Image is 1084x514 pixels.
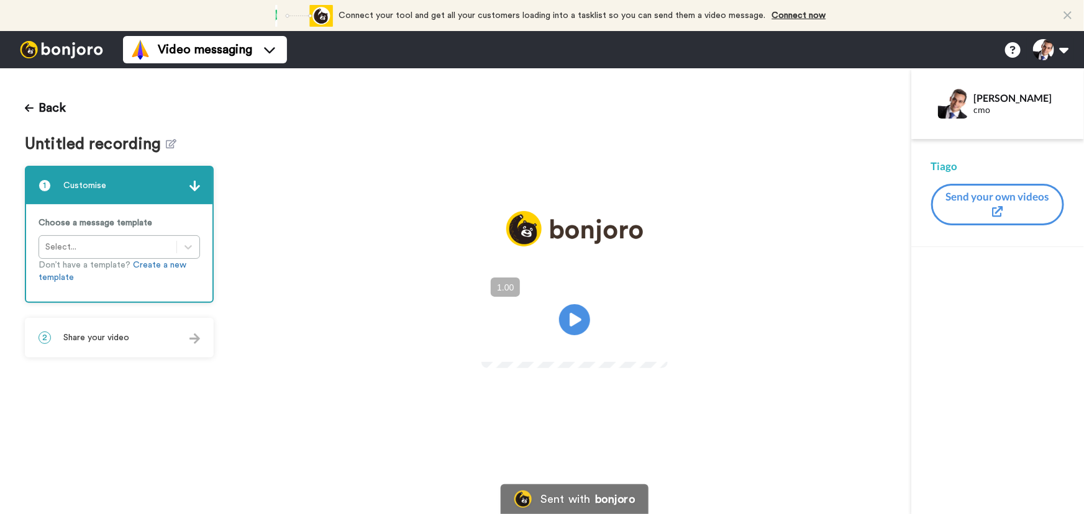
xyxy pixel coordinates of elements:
[938,89,968,119] img: Profile Image
[506,211,643,246] img: logo_full.png
[39,217,200,229] p: Choose a message template
[25,135,166,153] span: Untitled recording
[644,338,657,351] img: Full screen
[974,92,1064,104] div: [PERSON_NAME]
[189,181,200,191] img: arrow.svg
[931,159,1064,174] div: Tiago
[25,318,214,358] div: 2Share your video
[63,331,129,344] span: Share your video
[39,261,186,282] a: Create a new template
[501,484,649,514] a: Bonjoro LogoSent withbonjoro
[540,494,590,505] div: Sent with
[514,490,532,508] img: Bonjoro Logo
[130,40,150,60] img: vm-color.svg
[931,184,1064,225] button: Send your own videos
[63,179,106,192] span: Customise
[158,41,252,58] span: Video messaging
[595,494,635,505] div: bonjoro
[974,105,1064,115] div: cmo
[15,41,108,58] img: bj-logo-header-white.svg
[39,259,200,284] p: Don’t have a template?
[39,331,51,344] span: 2
[772,11,826,20] a: Connect now
[25,93,66,123] button: Back
[39,179,51,192] span: 1
[339,11,766,20] span: Connect your tool and get all your customers loading into a tasklist so you can send them a video...
[265,5,333,27] div: animation
[189,333,200,344] img: arrow.svg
